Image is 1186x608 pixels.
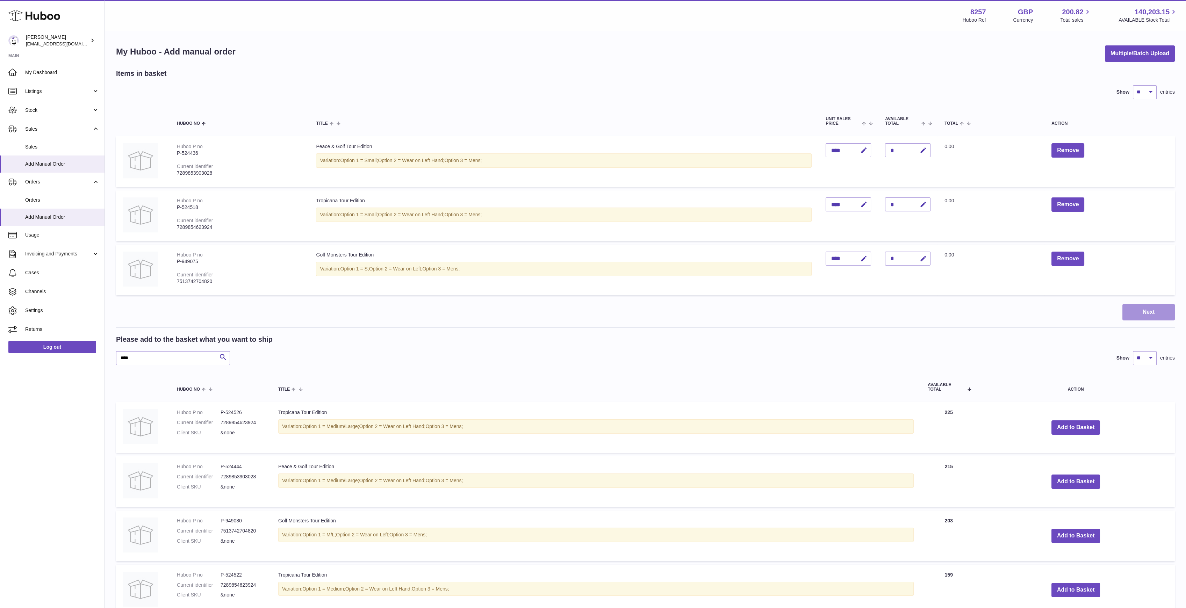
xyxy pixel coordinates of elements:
[1116,89,1129,95] label: Show
[963,17,986,23] div: Huboo Ref
[177,224,302,231] div: 7289854623924
[1051,197,1084,212] button: Remove
[25,232,99,238] span: Usage
[1051,121,1168,126] div: Action
[309,190,819,241] td: Tropicana Tour Edition
[116,46,236,57] h1: My Huboo - Add manual order
[177,278,302,285] div: 7513742704820
[271,402,921,453] td: Tropicana Tour Edition
[1051,475,1100,489] button: Add to Basket
[1122,304,1175,320] button: Next
[369,266,423,272] span: Option 2 = Wear on Left;
[25,69,99,76] span: My Dashboard
[177,258,302,265] div: P-949075
[123,409,158,444] img: Tropicana Tour Edition
[1051,529,1100,543] button: Add to Basket
[302,478,359,483] span: Option 1 = Medium/Large;
[177,484,221,490] dt: Client SKU
[278,528,914,542] div: Variation:
[221,463,264,470] dd: P-524444
[1060,7,1091,23] a: 200.82 Total sales
[944,198,954,203] span: 0.00
[177,164,213,169] div: Current identifier
[25,107,92,114] span: Stock
[302,424,359,429] span: Option 1 = Medium/Large;
[278,419,914,434] div: Variation:
[177,387,200,392] span: Huboo no
[316,153,812,168] div: Variation:
[336,532,389,537] span: Option 2 = Wear on Left;
[1051,583,1100,597] button: Add to Basket
[278,582,914,596] div: Variation:
[25,88,92,95] span: Listings
[378,158,444,163] span: Option 2 = Wear on Left Hand;
[309,136,819,187] td: Peace & Golf Tour Edition
[1062,7,1083,17] span: 200.82
[25,179,92,185] span: Orders
[271,456,921,507] td: Peace & Golf Tour Edition
[444,212,482,217] span: Option 3 = Mens;
[921,511,977,561] td: 203
[25,288,99,295] span: Channels
[177,419,221,426] dt: Current identifier
[177,572,221,578] dt: Huboo P no
[1060,17,1091,23] span: Total sales
[977,376,1175,399] th: Action
[1160,89,1175,95] span: entries
[1119,7,1178,23] a: 140,203.15 AVAILABLE Stock Total
[116,335,273,344] h2: Please add to the basket what you want to ship
[177,538,221,544] dt: Client SKU
[177,463,221,470] dt: Huboo P no
[177,150,302,157] div: P-524436
[177,204,302,211] div: P-524518
[25,126,92,132] span: Sales
[26,41,103,46] span: [EMAIL_ADDRESS][DOMAIN_NAME]
[316,208,812,222] div: Variation:
[25,251,92,257] span: Invoicing and Payments
[25,197,99,203] span: Orders
[1135,7,1170,17] span: 140,203.15
[826,117,860,126] span: Unit Sales Price
[221,582,264,588] dd: 7289854623924
[25,307,99,314] span: Settings
[123,252,158,287] img: Golf Monsters Tour Edition
[340,158,378,163] span: Option 1 = Small;
[921,402,977,453] td: 225
[116,69,167,78] h2: Items in basket
[123,572,158,607] img: Tropicana Tour Edition
[221,409,264,416] dd: P-524526
[177,198,203,203] div: Huboo P no
[1013,17,1033,23] div: Currency
[177,517,221,524] dt: Huboo P no
[378,212,444,217] span: Option 2 = Wear on Left Hand;
[944,121,958,126] span: Total
[177,582,221,588] dt: Current identifier
[340,266,369,272] span: Option 1 = S;
[921,456,977,507] td: 215
[25,161,99,167] span: Add Manual Order
[1105,45,1175,62] button: Multiple/Batch Upload
[970,7,986,17] strong: 8257
[123,143,158,178] img: Peace & Golf Tour Edition
[389,532,427,537] span: Option 3 = Mens;
[177,473,221,480] dt: Current identifier
[221,419,264,426] dd: 7289854623924
[340,212,378,217] span: Option 1 = Small;
[177,528,221,534] dt: Current identifier
[25,326,99,333] span: Returns
[26,34,89,47] div: [PERSON_NAME]
[271,511,921,561] td: Golf Monsters Tour Edition
[177,144,203,149] div: Huboo P no
[278,473,914,488] div: Variation:
[123,197,158,232] img: Tropicana Tour Edition
[316,262,812,276] div: Variation:
[8,35,19,46] img: don@skinsgolf.com
[944,252,954,258] span: 0.00
[928,383,964,392] span: AVAILABLE Total
[302,532,336,537] span: Option 1 = M/L;
[425,478,463,483] span: Option 3 = Mens;
[359,478,425,483] span: Option 2 = Wear on Left Hand;
[25,144,99,150] span: Sales
[221,517,264,524] dd: P-949080
[1119,17,1178,23] span: AVAILABLE Stock Total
